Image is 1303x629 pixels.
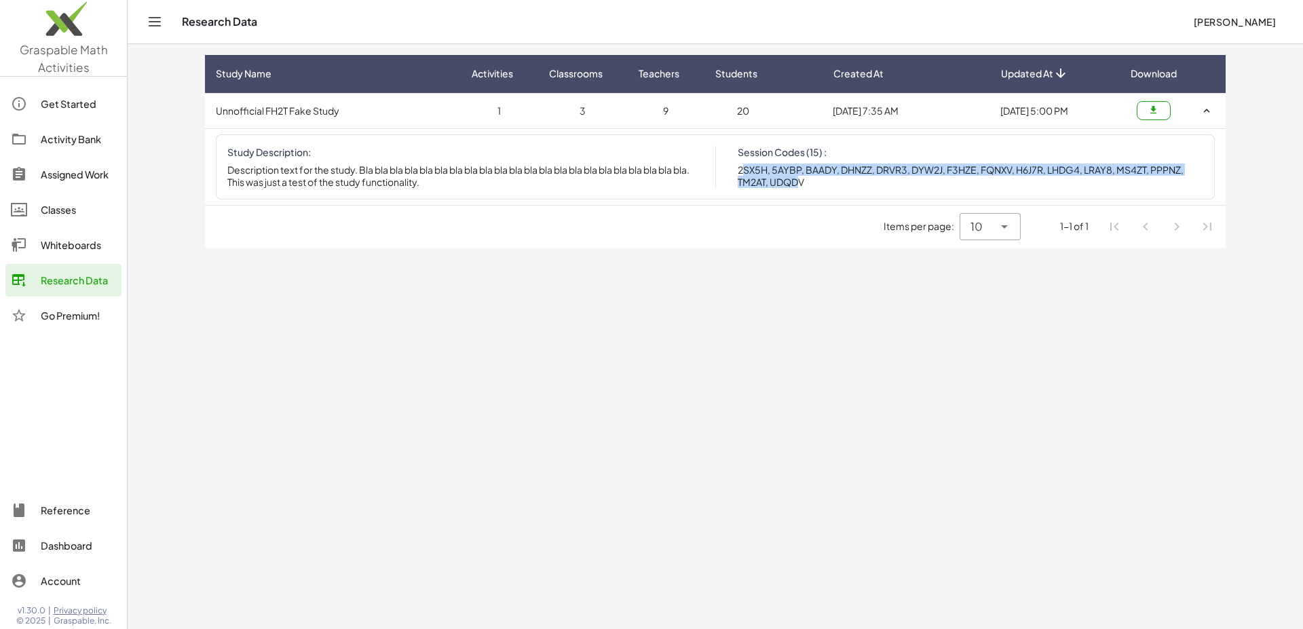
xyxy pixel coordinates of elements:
span: Graspable, Inc. [54,615,111,626]
div: Classes [41,202,116,218]
div: Dashboard [41,537,116,554]
div: 1-1 of 1 [1060,219,1089,233]
span: Items per page: [884,219,960,233]
div: Research Data [41,272,116,288]
button: [PERSON_NAME] [1182,9,1287,34]
a: Activity Bank [5,123,121,155]
div: Activity Bank [41,131,116,147]
a: Dashboard [5,529,121,562]
p: Description text for the study. Bla bla bla bla bla bla bla bla bla bla bla bla bla bla bla bla b... [227,164,694,188]
div: Whiteboards [41,237,116,253]
a: Account [5,565,121,597]
button: Toggle navigation [144,11,166,33]
nav: Pagination Navigation [1099,211,1223,242]
a: Get Started [5,88,121,120]
h4: Study Description: [227,146,694,158]
td: 20 [704,93,782,128]
span: Classrooms [549,66,603,81]
a: Whiteboards [5,229,121,261]
span: Created At [833,66,884,81]
a: Reference [5,494,121,527]
span: Graspable Math Activities [20,42,108,75]
span: Download [1131,66,1177,81]
div: Get Started [41,96,116,112]
div: Go Premium! [41,307,116,324]
span: Study Name [216,66,271,81]
td: 9 [628,93,704,128]
span: | [48,615,51,626]
h4: Session Codes (15) : [738,146,1204,158]
div: Account [41,573,116,589]
a: Assigned Work [5,158,121,191]
a: Privacy policy [54,605,111,616]
div: Reference [41,502,116,518]
span: [PERSON_NAME] [1193,16,1276,28]
td: [DATE] 5:00 PM [949,93,1120,128]
span: Students [715,66,757,81]
span: v1.30.0 [18,605,45,616]
td: 1 [461,93,538,128]
a: Research Data [5,264,121,297]
span: 10 [970,218,983,235]
span: © 2025 [16,615,45,626]
span: Updated At [1001,66,1053,81]
a: Classes [5,193,121,226]
td: [DATE] 7:35 AM [782,93,949,128]
span: Teachers [639,66,679,81]
td: 3 [538,93,628,128]
td: Unnofficial FH2T Fake Study [205,93,461,128]
p: 2SX5H, 5AYBP, BAADY, DHNZZ, DRVR3, DYW2J, F3HZE, FQNXV, H6J7R, LHDG4, LRAY8, MS4ZT, PPPNZ, TM2AT,... [738,164,1204,188]
div: Assigned Work [41,166,116,183]
span: Activities [472,66,513,81]
span: | [48,605,51,616]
